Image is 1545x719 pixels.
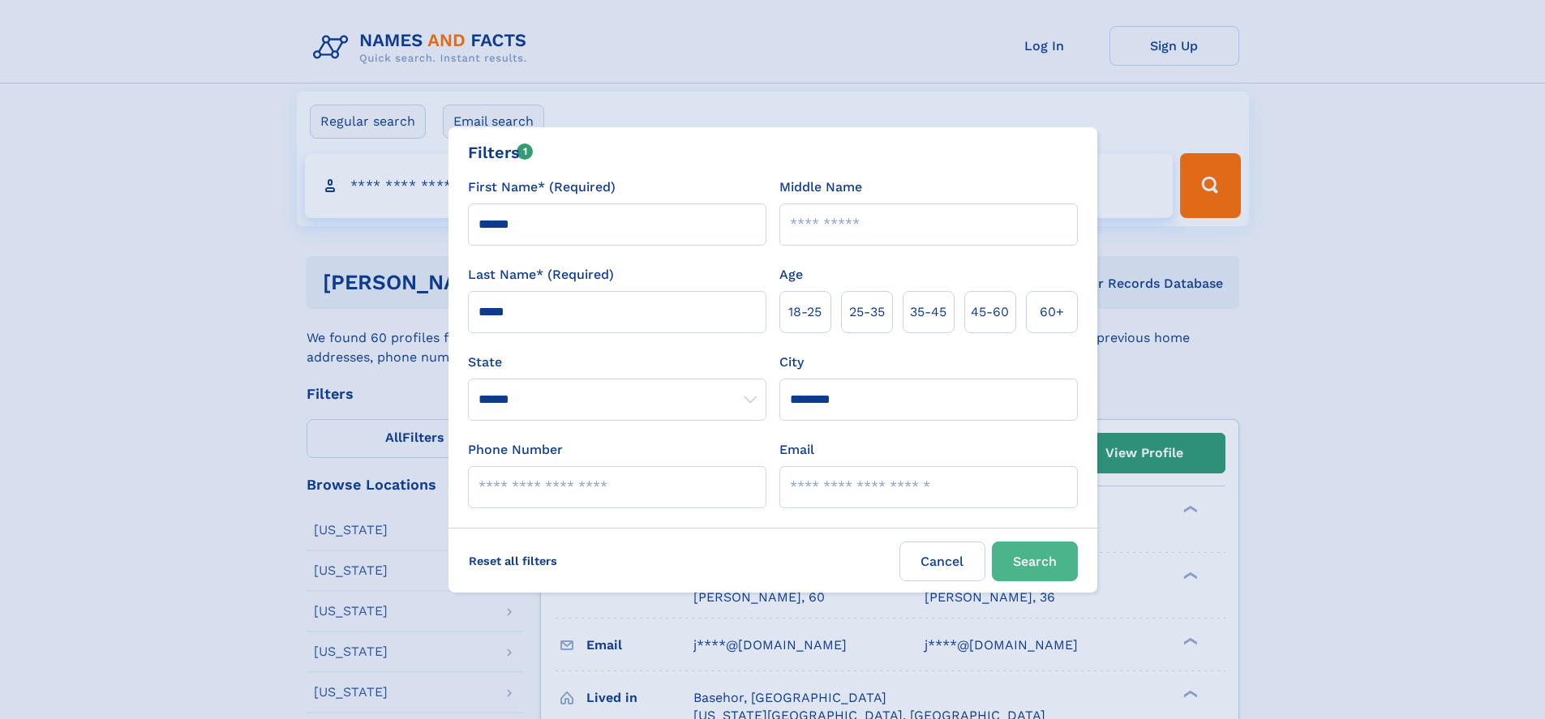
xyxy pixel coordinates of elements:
span: 35‑45 [910,302,946,322]
label: City [779,353,804,372]
label: Email [779,440,814,460]
span: 18‑25 [788,302,822,322]
label: Phone Number [468,440,563,460]
label: Age [779,265,803,285]
button: Search [992,541,1078,581]
label: Cancel [899,541,985,581]
div: Filters [468,140,534,165]
label: First Name* (Required) [468,178,616,197]
label: State [468,353,766,372]
span: 60+ [1040,302,1064,322]
label: Middle Name [779,178,862,197]
label: Reset all filters [458,541,568,580]
label: Last Name* (Required) [468,265,614,285]
span: 45‑60 [971,302,1009,322]
span: 25‑35 [849,302,885,322]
